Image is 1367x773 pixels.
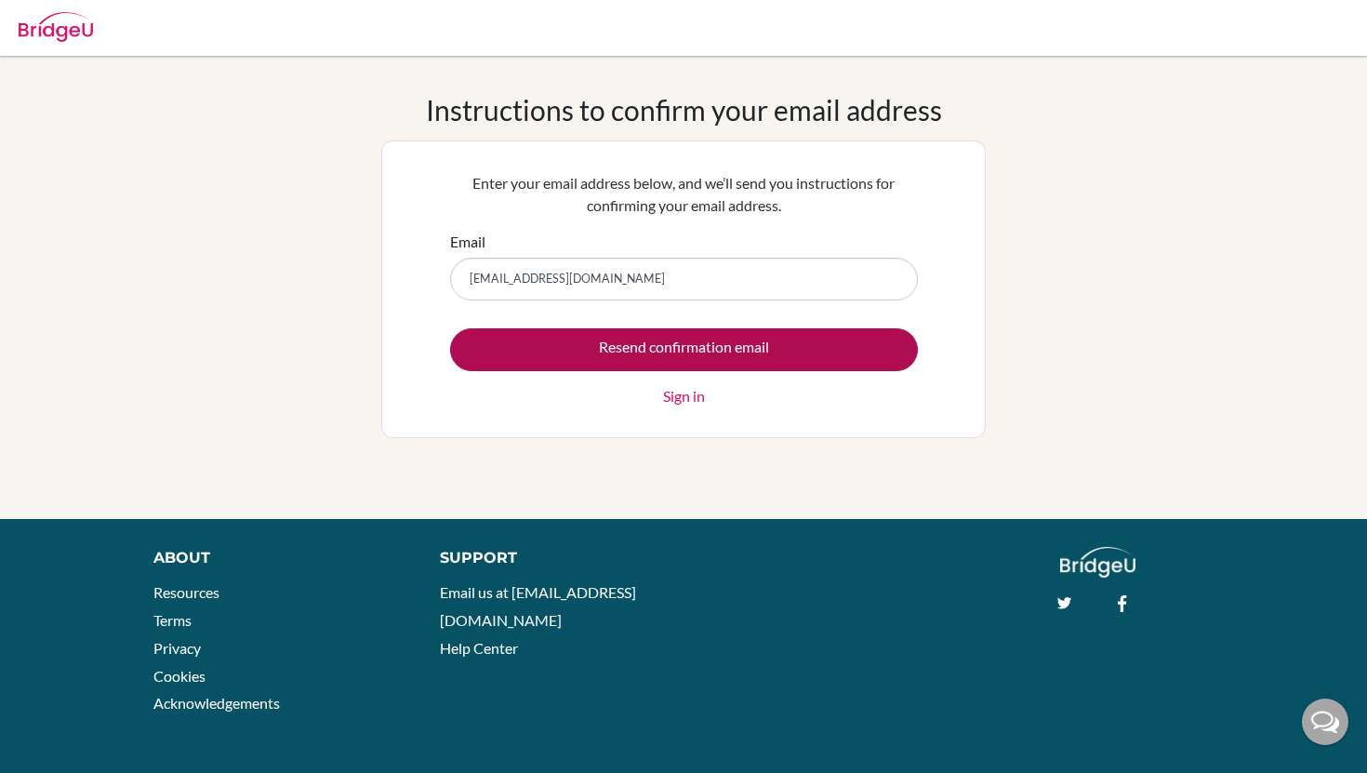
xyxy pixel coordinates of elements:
[19,12,93,42] img: Bridge-U
[450,328,918,371] input: Resend confirmation email
[153,639,201,657] a: Privacy
[153,611,192,629] a: Terms
[440,547,665,569] div: Support
[153,547,398,569] div: About
[153,667,206,685] a: Cookies
[1060,547,1135,578] img: logo_white@2x-f4f0deed5e89b7ecb1c2cc34c3e3d731f90f0f143d5ea2071677605dd97b5244.png
[153,583,219,601] a: Resources
[440,639,518,657] a: Help Center
[440,583,636,629] a: Email us at [EMAIL_ADDRESS][DOMAIN_NAME]
[426,93,942,127] h1: Instructions to confirm your email address
[450,172,918,217] p: Enter your email address below, and we’ll send you instructions for confirming your email address.
[450,231,485,253] label: Email
[663,385,705,407] a: Sign in
[43,13,81,30] span: Help
[153,694,280,712] a: Acknowledgements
